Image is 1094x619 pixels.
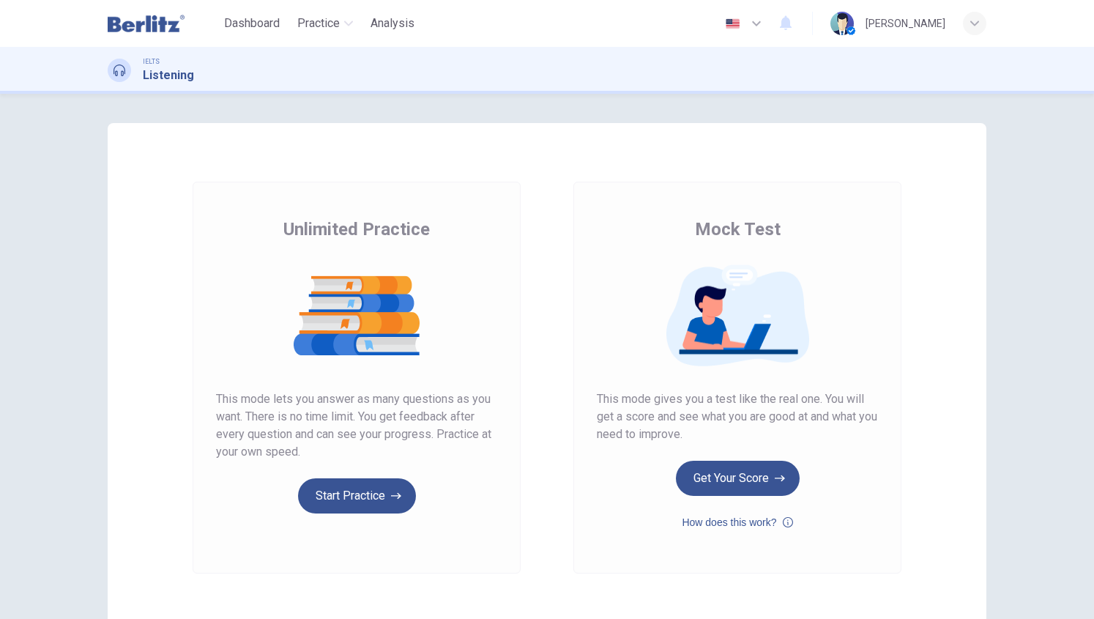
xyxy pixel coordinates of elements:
[108,9,185,38] img: Berlitz Latam logo
[108,9,218,38] a: Berlitz Latam logo
[218,10,286,37] button: Dashboard
[298,478,416,514] button: Start Practice
[723,18,742,29] img: en
[371,15,414,32] span: Analysis
[297,15,340,32] span: Practice
[365,10,420,37] button: Analysis
[291,10,359,37] button: Practice
[283,218,430,241] span: Unlimited Practice
[216,390,497,461] span: This mode lets you answer as many questions as you want. There is no time limit. You get feedback...
[682,514,792,531] button: How does this work?
[224,15,280,32] span: Dashboard
[676,461,800,496] button: Get Your Score
[597,390,878,443] span: This mode gives you a test like the real one. You will get a score and see what you are good at a...
[830,12,854,35] img: Profile picture
[143,56,160,67] span: IELTS
[695,218,781,241] span: Mock Test
[143,67,194,84] h1: Listening
[866,15,945,32] div: [PERSON_NAME]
